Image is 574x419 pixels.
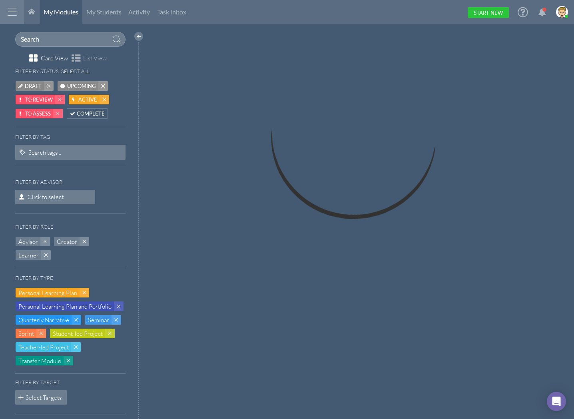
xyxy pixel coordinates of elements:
span: Personal Learning Plan [18,289,77,297]
span: Complete [77,110,105,118]
span: Activity [128,8,150,16]
span: My Modules [44,8,78,16]
span: List View [83,54,107,62]
a: Start New [468,7,509,18]
span: Quarterly Narrative [18,316,69,324]
img: image [556,6,568,18]
span: Seminar [88,316,109,324]
span: Active [78,96,97,104]
span: Upcoming [67,82,96,90]
h6: Filter by Advisor [15,179,62,185]
h6: Filter by type [15,275,53,281]
span: Draft [25,82,42,90]
span: To Review [25,96,53,104]
img: Loading... [251,32,456,237]
span: Teacher-led Project [18,343,69,351]
button: Select Targets [15,390,67,405]
div: Search tags... [28,148,61,157]
span: Creator [57,237,77,246]
span: Click to select [15,190,95,204]
span: Card View [41,54,68,62]
span: Transfer Module [18,357,61,365]
span: Learner [18,251,39,259]
input: Search [15,32,126,47]
h6: Filter by tag [15,134,126,140]
h6: Select All [61,68,90,74]
span: To Assess [25,110,51,118]
h6: Filter by status [15,68,59,74]
span: My Students [86,8,122,16]
span: Sprint [18,329,34,338]
div: Open Intercom Messenger [547,392,566,411]
h6: Filter by target [15,379,60,385]
span: Advisor [18,237,38,246]
span: Personal Learning Plan and Portfolio [18,302,112,311]
h6: Filter by role [15,224,54,230]
span: Student-led Project [53,329,103,338]
span: Task Inbox [157,8,186,16]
